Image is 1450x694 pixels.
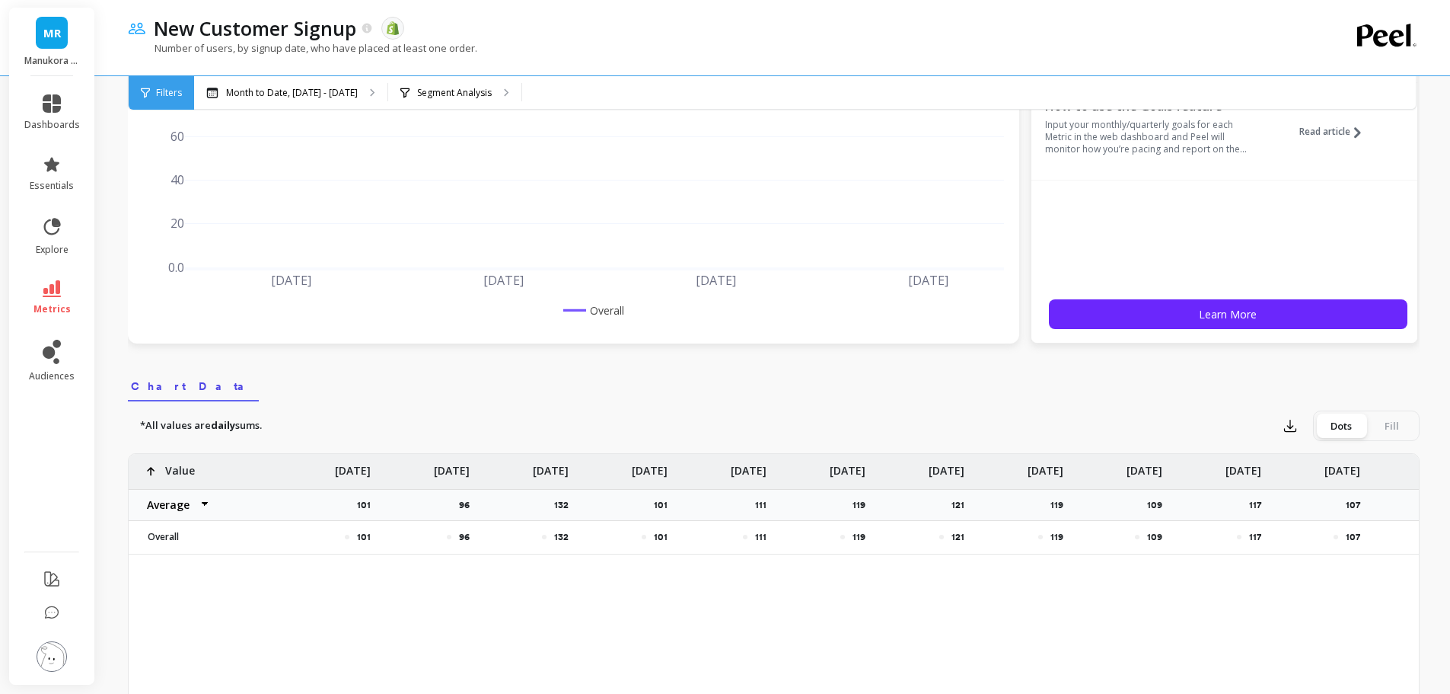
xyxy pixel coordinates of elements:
[1147,499,1171,511] p: 109
[128,366,1420,401] nav: Tabs
[1050,531,1063,543] p: 119
[154,15,356,41] p: New Customer Signup
[1346,531,1360,543] p: 107
[459,531,470,543] p: 96
[24,55,80,67] p: Manukora Peel report
[554,531,569,543] p: 132
[1299,126,1350,138] span: Read article
[211,418,235,432] strong: daily
[156,87,182,99] span: Filters
[1127,454,1162,478] p: [DATE]
[128,41,477,55] p: Number of users, by signup date, who have placed at least one order.
[43,24,61,42] span: MR
[1225,454,1261,478] p: [DATE]
[36,244,69,256] span: explore
[654,531,668,543] p: 101
[417,87,492,99] p: Segment Analysis
[1028,454,1063,478] p: [DATE]
[1249,499,1270,511] p: 117
[1249,531,1261,543] p: 117
[852,531,865,543] p: 119
[1366,414,1417,438] div: Fill
[951,531,964,543] p: 121
[37,641,67,672] img: profile picture
[1049,299,1407,329] button: Learn More
[929,454,964,478] p: [DATE]
[830,454,865,478] p: [DATE]
[1050,499,1072,511] p: 119
[335,454,371,478] p: [DATE]
[131,379,256,394] span: Chart Data
[1147,531,1162,543] p: 109
[1316,414,1366,438] div: Dots
[654,499,677,511] p: 101
[357,531,371,543] p: 101
[951,499,974,511] p: 121
[29,370,75,382] span: audiences
[459,499,479,511] p: 96
[140,418,262,433] p: *All values are sums.
[386,21,400,35] img: api.shopify.svg
[165,454,195,478] p: Value
[226,87,358,99] p: Month to Date, [DATE] - [DATE]
[1199,307,1257,321] span: Learn More
[434,454,470,478] p: [DATE]
[632,454,668,478] p: [DATE]
[30,180,74,192] span: essentials
[731,454,766,478] p: [DATE]
[128,22,146,34] img: header icon
[852,499,875,511] p: 119
[755,531,766,543] p: 111
[1299,97,1372,167] button: Read article
[357,499,380,511] p: 101
[755,499,776,511] p: 111
[1346,499,1369,511] p: 107
[24,119,80,131] span: dashboards
[533,454,569,478] p: [DATE]
[1324,454,1360,478] p: [DATE]
[554,499,578,511] p: 132
[33,303,71,315] span: metrics
[139,531,272,543] p: Overall
[1045,119,1254,155] p: Input your monthly/quarterly goals for each Metric in the web dashboard and Peel will monitor how...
